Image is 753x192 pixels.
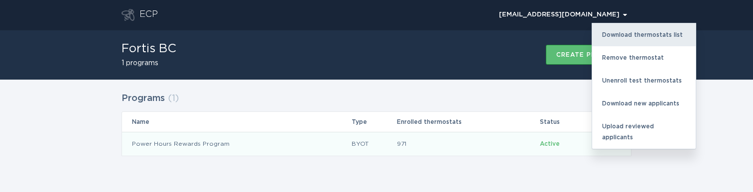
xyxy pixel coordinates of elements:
th: Type [351,112,397,132]
th: Enrolled thermostats [396,112,539,132]
div: Create program [556,52,621,58]
h1: Fortis BC [122,43,176,55]
span: ( 1 ) [168,94,179,103]
span: Active [540,141,560,147]
tr: Table Headers [122,112,631,132]
h2: 1 programs [122,60,176,67]
button: Create program [546,45,631,65]
div: Unenroll test thermostats [592,69,696,92]
th: Name [122,112,351,132]
div: Popover menu [495,7,631,22]
tr: cf0353c4ab4b4abb9ffbff03aef48db7 [122,132,631,156]
td: 971 [396,132,539,156]
div: ECP [139,9,158,21]
td: BYOT [351,132,397,156]
h2: Programs [122,90,165,107]
div: [EMAIL_ADDRESS][DOMAIN_NAME] [499,12,627,18]
div: Download thermostats list [592,23,696,46]
td: Power Hours Rewards Program [122,132,351,156]
th: Status [539,112,591,132]
button: Go to dashboard [122,9,134,21]
div: Remove thermostat [592,46,696,69]
div: Download new applicants [592,92,696,115]
div: Upload reviewed applicants [592,115,696,149]
button: Open user account details [495,7,631,22]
